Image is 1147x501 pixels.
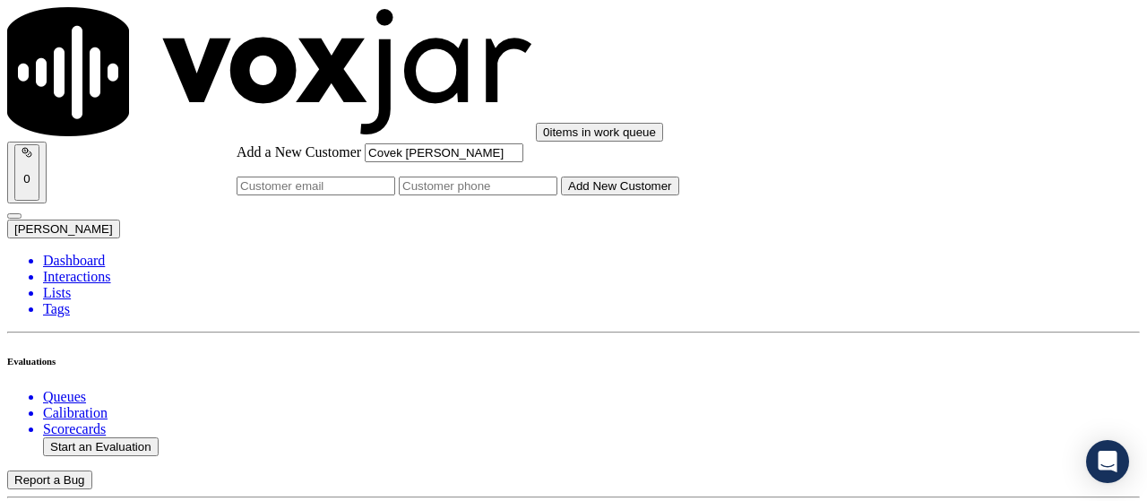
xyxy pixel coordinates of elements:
button: 0 [14,144,39,201]
span: [PERSON_NAME] [14,222,113,236]
div: Open Intercom Messenger [1086,440,1129,483]
button: Start an Evaluation [43,437,159,456]
h6: Evaluations [7,356,1140,367]
button: Report a Bug [7,471,92,489]
a: Lists [43,285,1140,301]
a: Queues [43,389,1140,405]
button: Add New Customer [561,177,679,195]
input: Customer phone [399,177,557,195]
input: Customer name [365,143,523,162]
button: [PERSON_NAME] [7,220,120,238]
p: 0 [22,172,32,186]
a: Dashboard [43,253,1140,269]
label: Add a New Customer [237,144,361,160]
button: 0items in work queue [536,123,663,142]
input: Customer email [237,177,395,195]
img: voxjar logo [7,7,532,136]
button: 0 [7,142,47,203]
a: Interactions [43,269,1140,285]
a: Tags [43,301,1140,317]
a: Calibration [43,405,1140,421]
a: Scorecards [43,421,1140,437]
